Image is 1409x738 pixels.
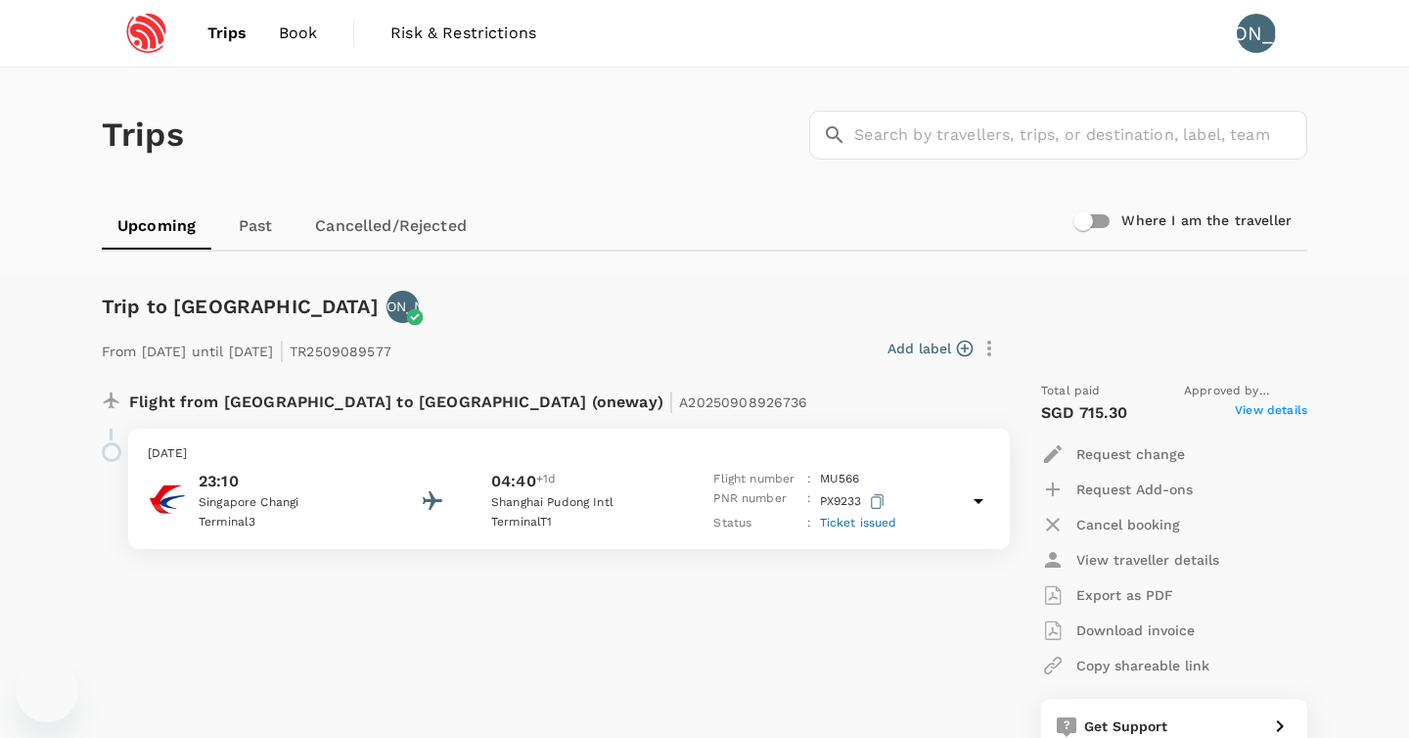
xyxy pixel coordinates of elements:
img: Espressif Systems Singapore Pte Ltd [102,12,192,55]
a: Past [211,203,299,250]
span: A20250908926736 [679,394,807,410]
span: Total paid [1041,382,1101,401]
span: | [668,388,674,415]
p: Export as PDF [1076,585,1173,605]
button: Export as PDF [1041,577,1173,613]
button: Download invoice [1041,613,1195,648]
span: | [279,337,285,364]
p: 04:40 [491,470,536,493]
p: : [807,514,811,533]
p: From [DATE] until [DATE] TR2509089577 [102,331,391,366]
p: PNR number [713,489,799,514]
a: Cancelled/Rejected [299,203,482,250]
p: 23:10 [199,470,375,493]
input: Search by travellers, trips, or destination, label, team [854,111,1307,160]
h6: Trip to [GEOGRAPHIC_DATA] [102,291,379,322]
p: Download invoice [1076,621,1195,640]
a: Upcoming [102,203,211,250]
p: Request change [1076,444,1185,464]
p: PX9233 [820,489,888,514]
p: Flight from [GEOGRAPHIC_DATA] to [GEOGRAPHIC_DATA] (oneway) [129,382,808,417]
span: Book [279,22,318,45]
div: [PERSON_NAME] [1237,14,1276,53]
p: : [807,470,811,489]
h1: Trips [102,68,184,203]
p: [PERSON_NAME] [345,297,459,316]
p: Flight number [713,470,799,489]
p: Singapore Changi [199,493,375,513]
p: [DATE] [148,444,990,464]
span: Trips [207,22,248,45]
p: Copy shareable link [1076,656,1209,675]
p: : [807,489,811,514]
button: Request change [1041,437,1185,472]
span: Approved by [1184,382,1307,401]
p: View traveller details [1076,550,1219,570]
p: Terminal 3 [199,513,375,532]
button: Request Add-ons [1041,472,1193,507]
button: View traveller details [1041,542,1219,577]
span: Ticket issued [820,516,897,530]
p: Shanghai Pudong Intl [491,493,667,513]
h6: Where I am the traveller [1121,210,1292,232]
p: Request Add-ons [1076,480,1193,499]
p: MU 566 [820,470,860,489]
button: Copy shareable link [1041,648,1209,683]
iframe: 启动消息传送窗口的按钮 [16,660,78,722]
span: Risk & Restrictions [390,22,536,45]
p: Cancel booking [1076,515,1180,534]
img: China Eastern Airlines [148,480,187,519]
button: Cancel booking [1041,507,1180,542]
p: Status [713,514,799,533]
button: Add label [887,339,973,358]
p: Terminal T1 [491,513,667,532]
p: SGD 715.30 [1041,401,1128,425]
span: View details [1235,401,1307,425]
span: Get Support [1084,718,1168,734]
span: +1d [536,470,556,493]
